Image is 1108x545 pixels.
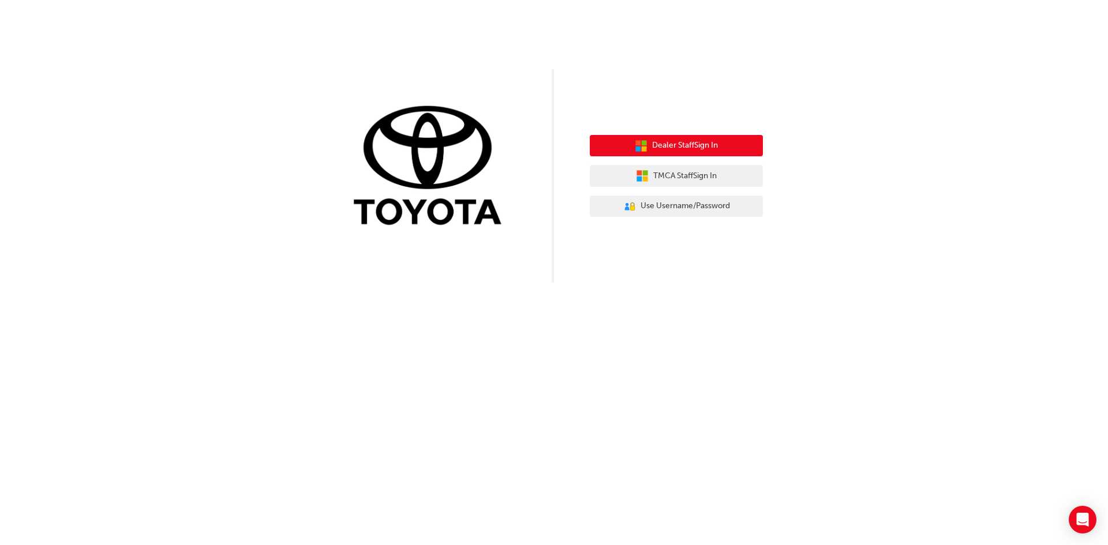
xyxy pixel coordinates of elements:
button: Dealer StaffSign In [590,135,763,157]
span: TMCA Staff Sign In [653,170,717,183]
button: Use Username/Password [590,196,763,217]
img: Trak [345,103,518,231]
div: Open Intercom Messenger [1069,506,1096,533]
span: Dealer Staff Sign In [652,139,718,152]
span: Use Username/Password [641,200,730,213]
button: TMCA StaffSign In [590,165,763,187]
